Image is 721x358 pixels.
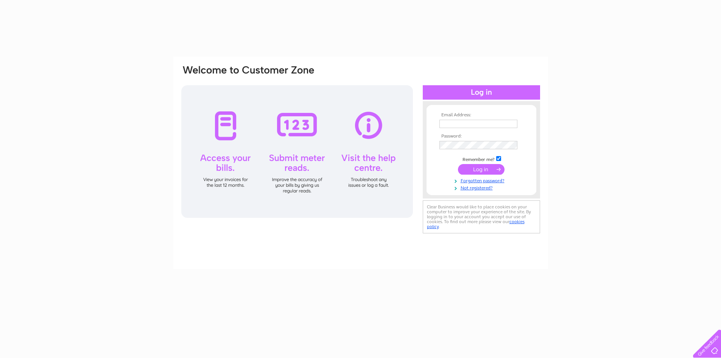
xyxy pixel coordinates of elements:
[427,219,525,229] a: cookies policy
[438,155,525,163] td: Remember me?
[439,177,525,184] a: Forgotten password?
[438,113,525,118] th: Email Address:
[423,200,540,233] div: Clear Business would like to place cookies on your computer to improve your experience of the sit...
[438,134,525,139] th: Password:
[439,184,525,191] a: Not registered?
[458,164,505,175] input: Submit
